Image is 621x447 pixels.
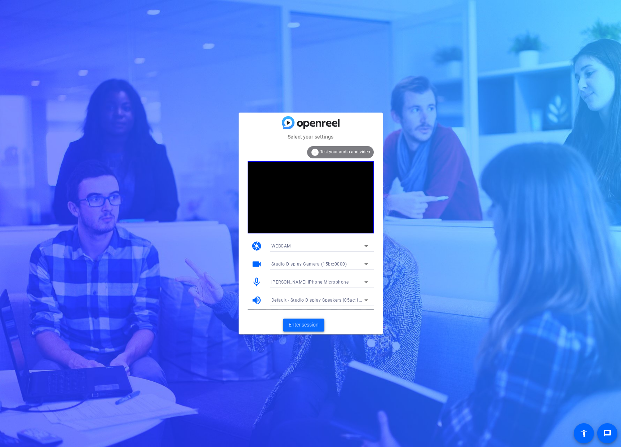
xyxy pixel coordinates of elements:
[282,116,340,129] img: blue-gradient.svg
[251,241,262,251] mat-icon: camera
[271,262,347,267] span: Studio Display Camera (15bc:0000)
[271,297,369,303] span: Default - Studio Display Speakers (05ac:1114)
[239,133,383,141] mat-card-subtitle: Select your settings
[251,295,262,306] mat-icon: volume_up
[283,319,324,332] button: Enter session
[251,259,262,269] mat-icon: videocam
[271,244,291,249] span: WEBCAM
[603,429,612,438] mat-icon: message
[320,149,370,154] span: Test your audio and video
[251,277,262,288] mat-icon: mic_none
[289,321,319,329] span: Enter session
[580,429,588,438] mat-icon: accessibility
[271,280,349,285] span: [PERSON_NAME] iPhone Microphone
[311,148,319,157] mat-icon: info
